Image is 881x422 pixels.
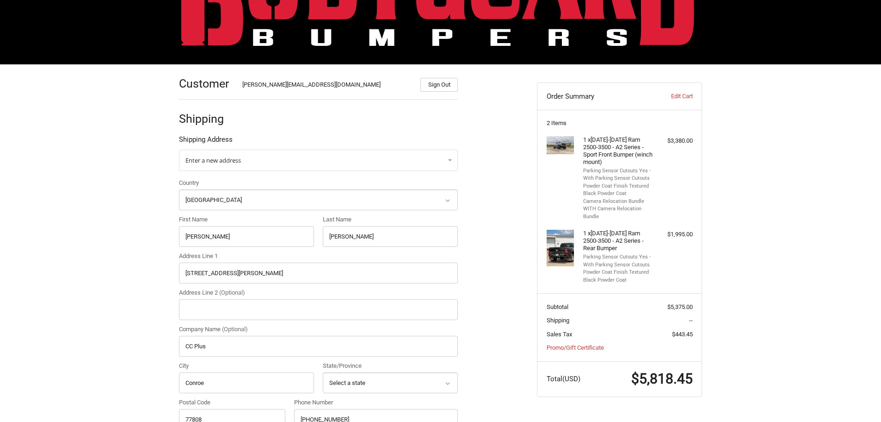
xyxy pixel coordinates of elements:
[656,230,693,239] div: $1,995.00
[583,230,654,252] h4: 1 x [DATE]-[DATE] Ram 2500-3500 - A2 Series - Rear Bumper
[179,398,285,407] label: Postal Code
[179,76,233,91] h2: Customer
[689,317,693,324] span: --
[185,156,241,164] span: Enter a new address
[583,269,654,284] li: Powder Coat Finish Textured Black Powder Coat
[179,252,458,261] label: Address Line 1
[583,253,654,269] li: Parking Sensor Cutouts Yes - With Parking Sensor Cutouts
[323,215,458,224] label: Last Name
[583,167,654,183] li: Parking Sensor Cutouts Yes - With Parking Sensor Cutouts
[583,183,654,198] li: Powder Coat Finish Textured Black Powder Coat
[420,78,458,92] button: Sign Out
[179,288,458,297] label: Address Line 2
[547,344,604,351] a: Promo/Gift Certificate
[547,375,580,383] span: Total (USD)
[672,331,693,338] span: $443.45
[294,398,458,407] label: Phone Number
[656,136,693,145] div: $3,380.00
[179,134,233,149] legend: Shipping Address
[179,112,233,126] h2: Shipping
[547,92,647,101] h3: Order Summary
[179,150,458,171] a: Enter or select a different address
[179,215,314,224] label: First Name
[667,303,693,310] span: $5,375.00
[583,198,654,221] li: Camera Relocation Bundle WITH Camera Relocation Bundle
[179,325,458,334] label: Company Name
[547,120,693,127] h3: 2 Items
[631,371,693,387] span: $5,818.45
[179,361,314,371] label: City
[179,178,458,188] label: Country
[547,331,572,338] span: Sales Tax
[222,326,248,333] small: (Optional)
[219,289,245,296] small: (Optional)
[547,317,569,324] span: Shipping
[242,80,412,92] div: [PERSON_NAME][EMAIL_ADDRESS][DOMAIN_NAME]
[647,92,692,101] a: Edit Cart
[583,136,654,166] h4: 1 x [DATE]-[DATE] Ram 2500-3500 - A2 Series - Sport Front Bumper (winch mount)
[547,303,568,310] span: Subtotal
[835,378,881,422] iframe: Chat Widget
[323,361,458,371] label: State/Province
